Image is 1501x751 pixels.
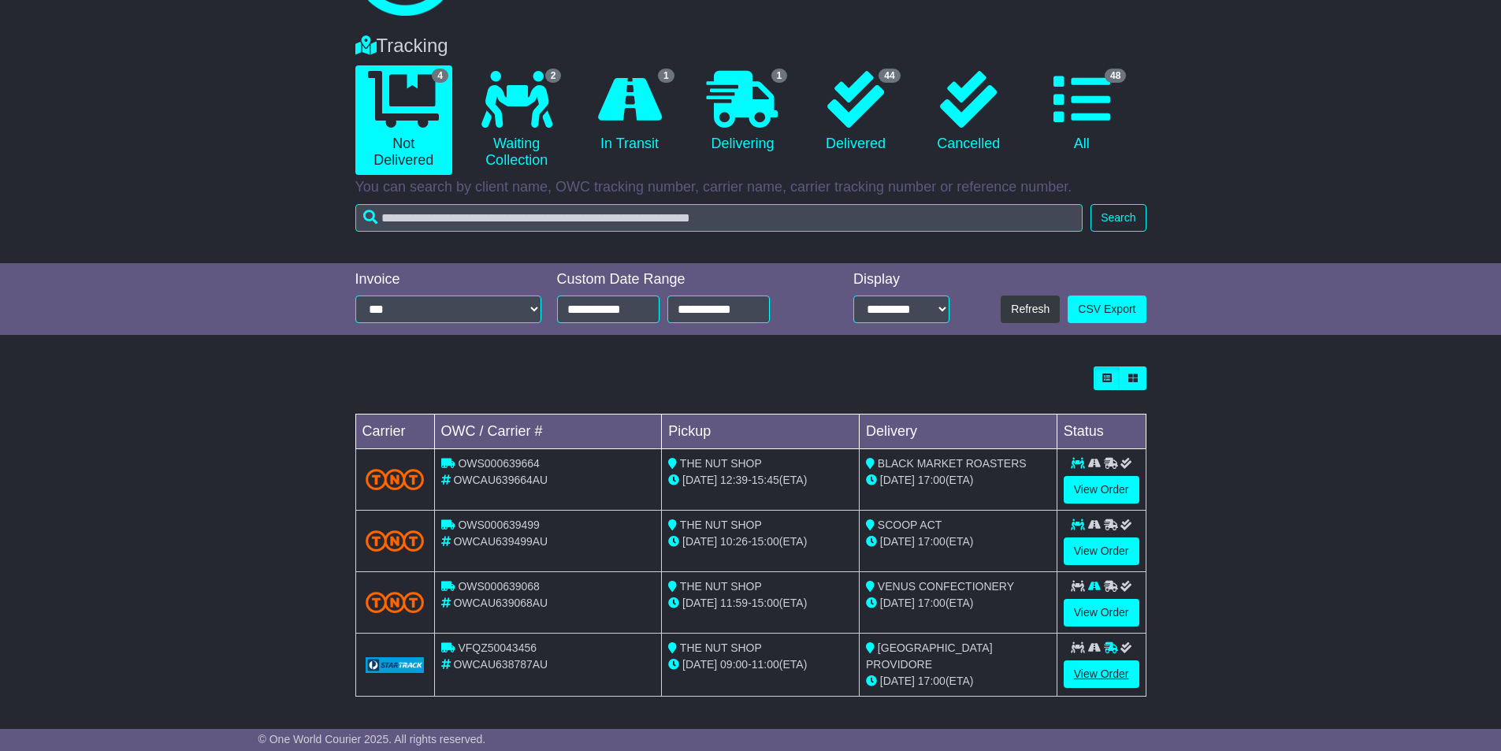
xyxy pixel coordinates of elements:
[682,597,717,609] span: [DATE]
[859,415,1057,449] td: Delivery
[468,65,565,175] a: 2 Waiting Collection
[694,65,791,158] a: 1 Delivering
[853,271,949,288] div: Display
[880,675,915,687] span: [DATE]
[355,65,452,175] a: 4 Not Delivered
[668,534,853,550] div: - (ETA)
[1033,65,1130,158] a: 48 All
[453,597,548,609] span: OWCAU639068AU
[458,580,540,593] span: OWS000639068
[658,69,674,83] span: 1
[458,457,540,470] span: OWS000639664
[366,469,425,490] img: TNT_Domestic.png
[1090,204,1146,232] button: Search
[355,271,541,288] div: Invoice
[366,592,425,613] img: TNT_Domestic.png
[752,474,779,486] span: 15:45
[347,35,1154,58] div: Tracking
[752,597,779,609] span: 15:00
[866,595,1050,612] div: (ETA)
[355,179,1146,196] p: You can search by client name, OWC tracking number, carrier name, carrier tracking number or refe...
[453,474,548,486] span: OWCAU639664AU
[879,69,900,83] span: 44
[682,658,717,671] span: [DATE]
[668,472,853,489] div: - (ETA)
[680,641,762,654] span: THE NUT SHOP
[752,535,779,548] span: 15:00
[668,595,853,612] div: - (ETA)
[918,474,946,486] span: 17:00
[880,474,915,486] span: [DATE]
[680,519,762,531] span: THE NUT SHOP
[918,675,946,687] span: 17:00
[581,65,678,158] a: 1 In Transit
[866,673,1050,690] div: (ETA)
[1064,599,1139,626] a: View Order
[434,415,662,449] td: OWC / Carrier #
[866,534,1050,550] div: (ETA)
[545,69,562,83] span: 2
[918,535,946,548] span: 17:00
[366,530,425,552] img: TNT_Domestic.png
[680,457,762,470] span: THE NUT SHOP
[807,65,904,158] a: 44 Delivered
[720,597,748,609] span: 11:59
[432,69,448,83] span: 4
[720,658,748,671] span: 09:00
[682,474,717,486] span: [DATE]
[557,271,810,288] div: Custom Date Range
[458,641,537,654] span: VFQZ50043456
[1068,296,1146,323] a: CSV Export
[453,535,548,548] span: OWCAU639499AU
[880,597,915,609] span: [DATE]
[355,415,434,449] td: Carrier
[720,474,748,486] span: 12:39
[453,658,548,671] span: OWCAU638787AU
[680,580,762,593] span: THE NUT SHOP
[878,519,942,531] span: SCOOP ACT
[458,519,540,531] span: OWS000639499
[258,733,486,745] span: © One World Courier 2025. All rights reserved.
[682,535,717,548] span: [DATE]
[752,658,779,671] span: 11:00
[878,580,1014,593] span: VENUS CONFECTIONERY
[366,657,425,673] img: GetCarrierServiceLogo
[1064,660,1139,688] a: View Order
[1001,296,1060,323] button: Refresh
[668,656,853,673] div: - (ETA)
[866,641,993,671] span: [GEOGRAPHIC_DATA] PROVIDORE
[920,65,1017,158] a: Cancelled
[918,597,946,609] span: 17:00
[771,69,788,83] span: 1
[866,472,1050,489] div: (ETA)
[880,535,915,548] span: [DATE]
[1105,69,1126,83] span: 48
[878,457,1027,470] span: BLACK MARKET ROASTERS
[1064,476,1139,504] a: View Order
[1057,415,1146,449] td: Status
[720,535,748,548] span: 10:26
[662,415,860,449] td: Pickup
[1064,537,1139,565] a: View Order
